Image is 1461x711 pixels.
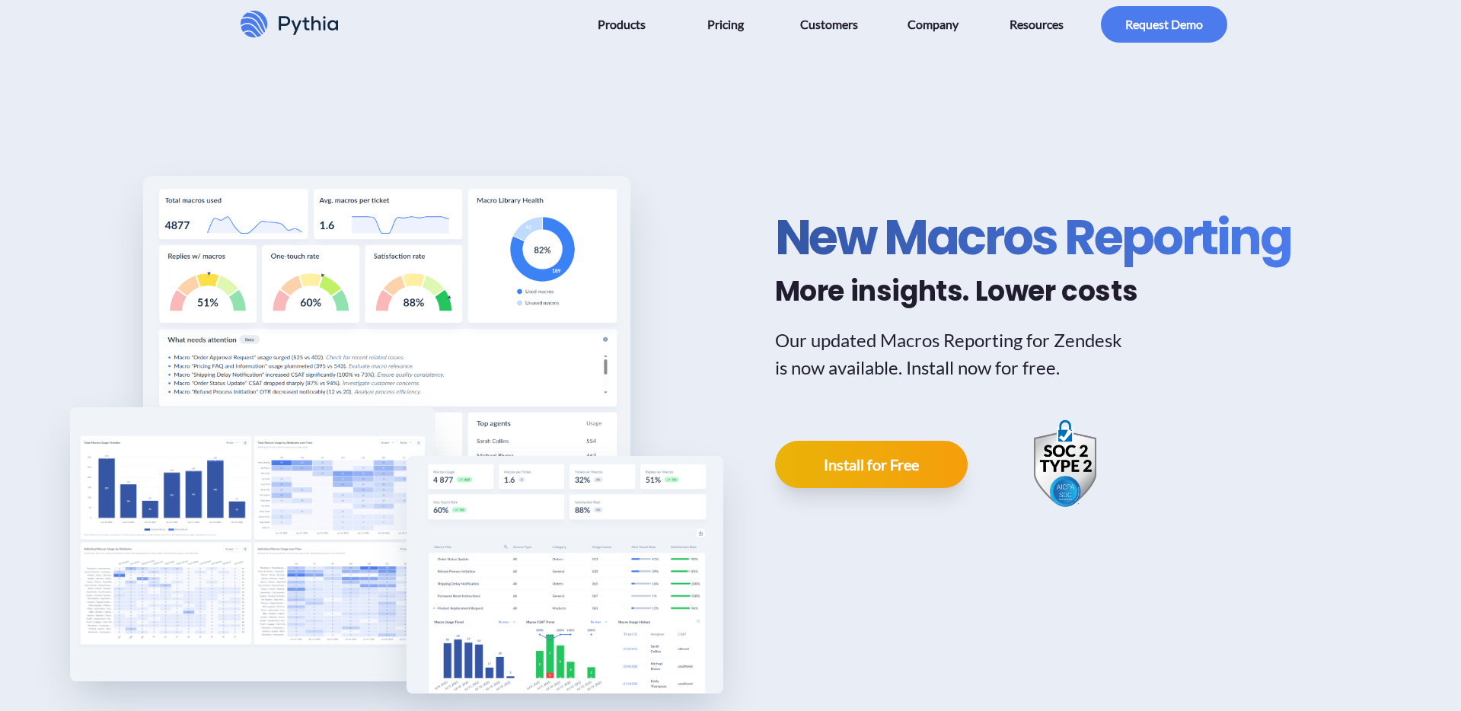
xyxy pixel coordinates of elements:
[598,12,646,37] span: Products
[1029,418,1102,511] img: SOC 2 Type 2
[1010,12,1064,37] span: Resources
[70,407,435,681] img: Macros Reporting
[775,207,1291,268] h1: New Macros Reporting
[707,12,744,37] span: Pricing
[775,327,1133,381] p: Our updated Macros Reporting for Zendesk is now available. Install now for free.
[1029,418,1102,511] a: Pythia is SOC 2 Type 2 compliant and continuously monitors its security
[775,274,1291,308] h2: More insights. Lower costs
[407,456,723,693] img: Macros Reporting
[908,12,959,37] span: Company
[143,176,630,541] img: Macros Reporting
[800,12,858,37] span: Customers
